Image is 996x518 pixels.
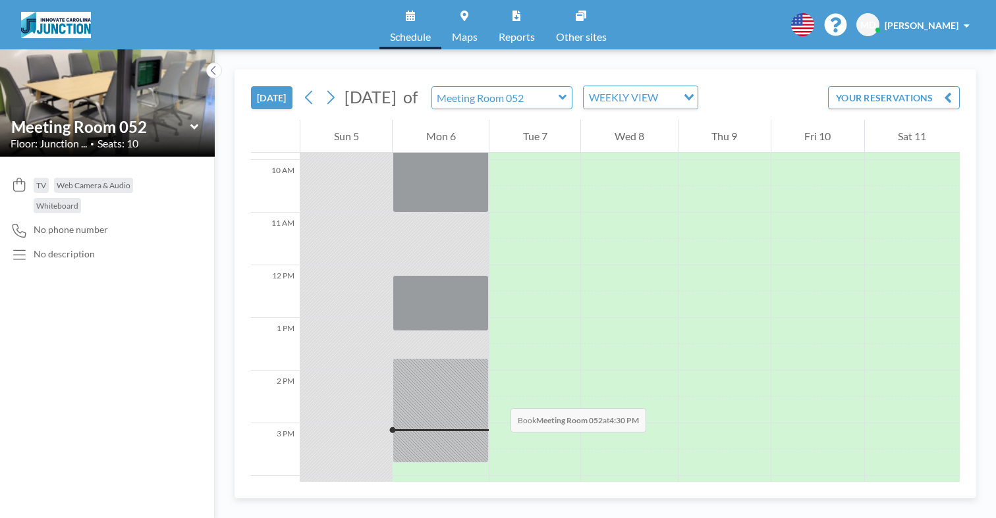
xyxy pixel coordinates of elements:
div: 12 PM [251,265,300,318]
span: Floor: Junction ... [11,137,87,150]
div: Search for option [584,86,698,109]
span: Schedule [390,32,431,42]
span: No phone number [34,224,108,236]
div: 10 AM [251,160,300,213]
span: TV [36,180,46,190]
b: 4:30 PM [609,415,639,425]
button: YOUR RESERVATIONS [828,86,960,109]
span: Other sites [556,32,607,42]
span: Maps [452,32,478,42]
span: Whiteboard [36,201,78,211]
img: organization-logo [21,12,91,38]
div: Sat 11 [865,120,960,153]
div: 11 AM [251,213,300,265]
div: Mon 6 [393,120,489,153]
button: [DATE] [251,86,292,109]
div: 1 PM [251,318,300,371]
span: MD [860,19,875,31]
div: Tue 7 [489,120,580,153]
span: [DATE] [345,87,397,107]
span: Reports [499,32,535,42]
input: Meeting Room 052 [432,87,559,109]
span: Web Camera & Audio [57,180,130,190]
span: WEEKLY VIEW [586,89,661,106]
input: Search for option [662,89,676,106]
div: No description [34,248,95,260]
div: Fri 10 [771,120,864,153]
div: Wed 8 [581,120,677,153]
div: 2 PM [251,371,300,423]
span: Seats: 10 [97,137,138,150]
b: Meeting Room 052 [536,415,603,425]
span: • [90,140,94,148]
input: Meeting Room 052 [11,117,190,136]
div: 3 PM [251,423,300,476]
span: [PERSON_NAME] [885,20,958,31]
div: Thu 9 [678,120,771,153]
div: Sun 5 [300,120,392,153]
span: of [403,87,418,107]
span: Book at [511,408,646,432]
